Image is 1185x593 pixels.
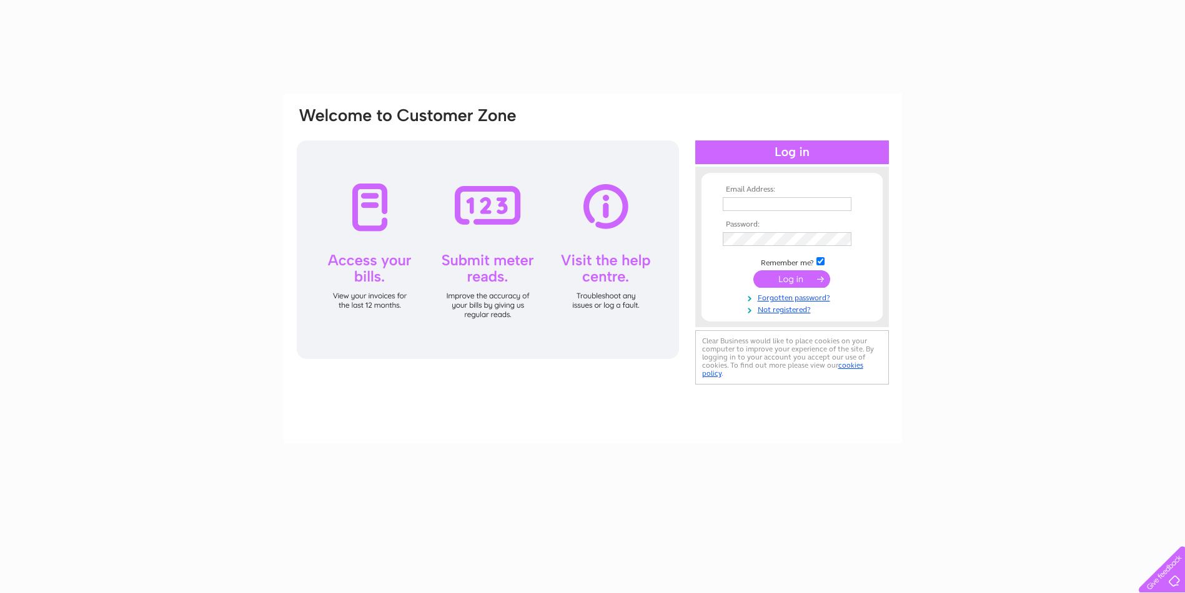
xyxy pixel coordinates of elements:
[720,185,865,194] th: Email Address:
[702,361,863,378] a: cookies policy
[720,255,865,268] td: Remember me?
[695,330,889,385] div: Clear Business would like to place cookies on your computer to improve your experience of the sit...
[720,220,865,229] th: Password:
[723,291,865,303] a: Forgotten password?
[723,303,865,315] a: Not registered?
[753,270,830,288] input: Submit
